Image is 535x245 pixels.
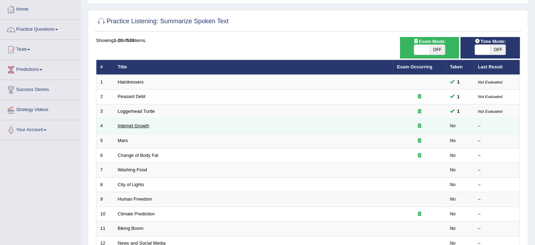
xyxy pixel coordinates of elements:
td: 3 [96,104,114,119]
a: Climate Prediction [118,211,155,216]
th: Taken [446,60,474,75]
div: – [478,225,516,232]
a: Mars [118,138,128,143]
a: Internet Growth [118,123,149,128]
td: 9 [96,192,114,207]
b: 530 [127,38,134,43]
em: No [450,182,456,187]
em: No [450,138,456,143]
a: Hairdressers [118,79,144,85]
div: – [478,167,516,173]
td: 2 [96,90,114,104]
a: Predictions [0,60,81,78]
div: Exam occurring question [397,93,442,100]
a: Loggerhead Turtle [118,109,155,114]
div: – [478,211,516,218]
b: 1-20 [114,38,123,43]
div: – [478,182,516,188]
a: Washing Food [118,167,147,172]
div: Exam occurring question [397,211,442,218]
a: Your Account [0,120,81,138]
div: Show exams occurring in exams [400,37,459,59]
span: OFF [429,45,445,55]
div: – [478,152,516,159]
td: 6 [96,148,114,163]
span: You can still take this question [454,78,463,86]
small: Not Evaluated [478,109,502,114]
a: City of Lights [118,182,144,187]
th: # [96,60,114,75]
small: Not Evaluated [478,94,502,99]
div: Exam occurring question [397,108,442,115]
div: – [478,196,516,203]
div: Exam occurring question [397,123,442,129]
th: Last Result [474,60,520,75]
td: 5 [96,134,114,148]
div: – [478,123,516,129]
em: No [450,211,456,216]
a: Strategy Videos [0,100,81,118]
td: 11 [96,221,114,236]
td: 10 [96,207,114,221]
span: You can still take this question [454,93,463,100]
td: 1 [96,75,114,90]
a: Tests [0,40,81,57]
td: 4 [96,119,114,134]
div: Exam occurring question [397,152,442,159]
em: No [450,123,456,128]
a: Change of Body Fat [118,153,159,158]
a: Human Freedom [118,196,152,202]
div: Exam occurring question [397,137,442,144]
em: No [450,226,456,231]
em: No [450,196,456,202]
a: Peasant Debt [118,94,146,99]
span: OFF [490,45,506,55]
em: No [450,167,456,172]
th: Title [114,60,393,75]
small: Not Evaluated [478,80,502,84]
td: 8 [96,177,114,192]
span: Time Mode: [472,38,509,45]
a: Exam Occurring [397,64,432,69]
h2: Practice Listening: Summarize Spoken Text [96,16,229,27]
a: Success Stories [0,80,81,98]
em: No [450,153,456,158]
span: You can still take this question [454,108,463,115]
div: Showing of items. [96,37,520,44]
td: 7 [96,163,114,178]
div: – [478,137,516,144]
a: Practice Questions [0,20,81,37]
span: Exam Mode: [410,38,448,45]
a: Biking Boom [118,226,144,231]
